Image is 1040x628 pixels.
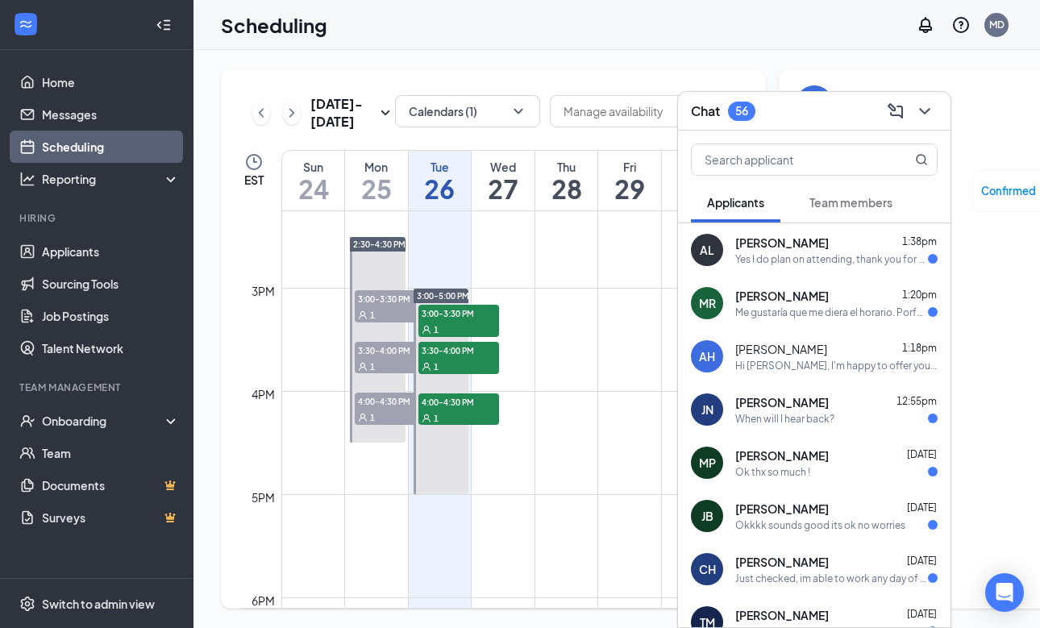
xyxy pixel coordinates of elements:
[42,235,180,268] a: Applicants
[699,561,716,577] div: CH
[422,414,431,423] svg: User
[735,554,829,570] span: [PERSON_NAME]
[662,151,724,210] a: August 30, 2025
[42,596,155,612] div: Switch to admin view
[699,455,716,471] div: MP
[42,413,166,429] div: Onboarding
[395,95,540,127] button: Calendars (1)ChevronDown
[902,289,937,301] span: 1:20pm
[353,239,406,250] span: 2:30-4:30 PM
[535,159,598,175] div: Thu
[902,342,937,354] span: 1:18pm
[19,413,35,429] svg: UserCheck
[981,183,1036,199] span: Confirmed
[434,324,439,335] span: 1
[358,413,368,422] svg: User
[847,88,934,104] div: [DATE]
[699,348,715,364] div: AH
[42,437,180,469] a: Team
[510,103,526,119] svg: ChevronDown
[735,447,829,464] span: [PERSON_NAME]
[417,290,469,302] span: 3:00-5:00 PM
[422,325,431,335] svg: User
[707,195,764,210] span: Applicants
[42,501,180,534] a: SurveysCrown
[358,362,368,372] svg: User
[735,572,928,585] div: Just checked, im able to work any day of the week after 3. I'm also able to close aswell
[535,151,598,210] a: August 28, 2025
[19,381,177,394] div: Team Management
[434,413,439,424] span: 1
[156,17,172,33] svg: Collapse
[535,175,598,202] h1: 28
[989,18,1005,31] div: MD
[735,341,827,357] span: [PERSON_NAME]
[915,102,934,121] svg: ChevronDown
[598,159,661,175] div: Fri
[42,332,180,364] a: Talent Network
[700,242,714,258] div: AL
[907,608,937,620] span: [DATE]
[248,489,278,506] div: 5pm
[735,252,928,266] div: Yes I do plan on attending, thank you for the opportunity!
[735,235,829,251] span: [PERSON_NAME]
[19,171,35,187] svg: Analysis
[598,151,661,210] a: August 29, 2025
[472,159,535,175] div: Wed
[907,501,937,514] span: [DATE]
[472,151,535,210] a: August 27, 2025
[282,175,344,202] h1: 24
[735,518,905,532] div: Okkkk sounds good its ok no worries
[735,359,938,372] div: Hi [PERSON_NAME], I'm happy to offer you a full-time position with our back-of-house team, starti...
[282,159,344,175] div: Sun
[418,393,499,410] span: 4:00-4:30 PM
[244,172,264,188] span: EST
[253,103,269,123] svg: ChevronLeft
[951,15,971,35] svg: QuestionInfo
[19,596,35,612] svg: Settings
[42,66,180,98] a: Home
[42,469,180,501] a: DocumentsCrown
[434,361,439,372] span: 1
[370,412,375,423] span: 1
[358,310,368,320] svg: User
[355,342,435,358] span: 3:30-4:00 PM
[248,385,278,403] div: 4pm
[19,211,177,225] div: Hiring
[916,15,935,35] svg: Notifications
[883,98,909,124] button: ComposeMessage
[735,607,829,623] span: [PERSON_NAME]
[370,310,375,321] span: 1
[282,151,344,210] a: August 24, 2025
[355,290,435,306] span: 3:00-3:30 PM
[735,501,829,517] span: [PERSON_NAME]
[42,98,180,131] a: Messages
[284,103,300,123] svg: ChevronRight
[409,175,472,202] h1: 26
[409,151,472,210] a: August 26, 2025
[422,362,431,372] svg: User
[735,394,829,410] span: [PERSON_NAME]
[735,288,829,304] span: [PERSON_NAME]
[42,131,180,163] a: Scheduling
[886,102,905,121] svg: ComposeMessage
[472,175,535,202] h1: 27
[42,300,180,332] a: Job Postings
[42,171,181,187] div: Reporting
[409,159,472,175] div: Tue
[735,306,928,319] div: Me gustaría que me diera el horario. Porfavor. Oh la hora q entro mañana
[221,11,327,39] h1: Scheduling
[691,102,720,120] h3: Chat
[244,152,264,172] svg: Clock
[912,98,938,124] button: ChevronDown
[598,175,661,202] h1: 29
[248,282,278,300] div: 3pm
[370,361,375,372] span: 1
[662,159,724,175] div: Sat
[42,268,180,300] a: Sourcing Tools
[310,95,376,131] h3: [DATE] - [DATE]
[418,342,499,358] span: 3:30-4:00 PM
[907,448,937,460] span: [DATE]
[735,104,748,118] div: 56
[248,592,278,609] div: 6pm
